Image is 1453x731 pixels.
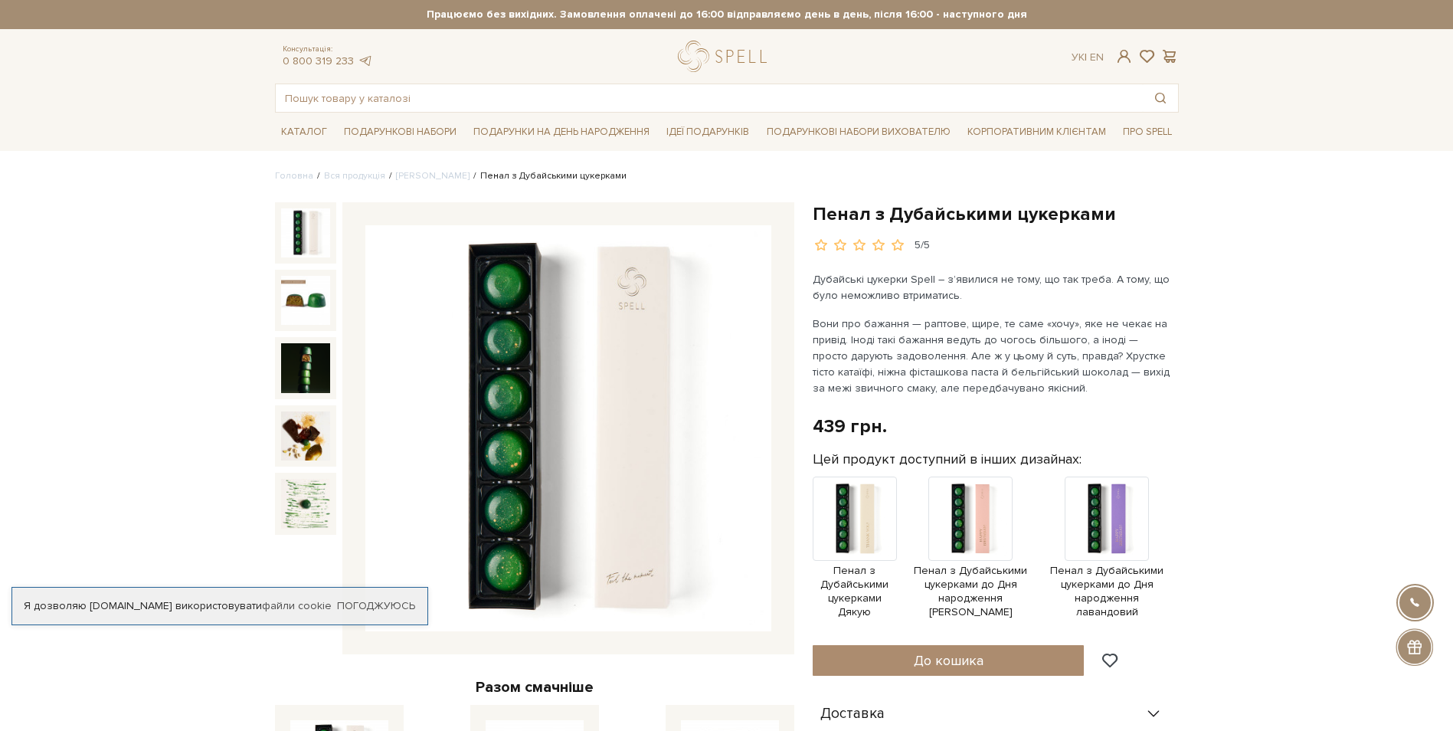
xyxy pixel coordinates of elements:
[275,8,1179,21] strong: Працюємо без вихідних. Замовлення оплачені до 16:00 відправляємо день в день, після 16:00 - насту...
[928,477,1013,561] img: Продукт
[283,54,354,67] a: 0 800 319 233
[281,343,330,392] img: Пенал з Дубайськими цукерками
[275,120,333,144] a: Каталог
[761,119,957,145] a: Подарункові набори вихователю
[1065,477,1149,561] img: Продукт
[1045,564,1170,620] span: Пенал з Дубайськими цукерками до Дня народження лавандовий
[275,170,313,182] a: Головна
[1045,511,1170,619] a: Пенал з Дубайськими цукерками до Дня народження лавандовий
[396,170,470,182] a: [PERSON_NAME]
[813,415,887,438] div: 439 грн.
[281,411,330,461] img: Пенал з Дубайськими цукерками
[915,238,930,253] div: 5/5
[813,477,897,561] img: Продукт
[813,451,1082,468] label: Цей продукт доступний в інших дизайнах:
[338,120,463,144] a: Подарункові набори
[276,84,1143,112] input: Пошук товару у каталозі
[905,564,1037,620] span: Пенал з Дубайськими цукерками до Дня народження [PERSON_NAME]
[358,54,373,67] a: telegram
[281,208,330,257] img: Пенал з Дубайськими цукерками
[1090,51,1104,64] a: En
[961,119,1112,145] a: Корпоративним клієнтам
[275,677,794,697] div: Разом смачніше
[12,599,427,613] div: Я дозволяю [DOMAIN_NAME] використовувати
[470,169,627,183] li: Пенал з Дубайськими цукерками
[813,645,1085,676] button: До кошика
[1085,51,1087,64] span: |
[813,316,1172,396] p: Вони про бажання — раптове, щире, те саме «хочу», яке не чекає на привід. Іноді такі бажання веду...
[281,479,330,528] img: Пенал з Дубайськими цукерками
[678,41,774,72] a: logo
[467,120,656,144] a: Подарунки на День народження
[820,707,885,721] span: Доставка
[365,225,771,631] img: Пенал з Дубайськими цукерками
[1143,84,1178,112] button: Пошук товару у каталозі
[905,511,1037,619] a: Пенал з Дубайськими цукерками до Дня народження [PERSON_NAME]
[813,511,897,619] a: Пенал з Дубайськими цукерками Дякую
[262,599,332,612] a: файли cookie
[813,271,1172,303] p: Дубайські цукерки Spell – з’явилися не тому, що так треба. А тому, що було неможливо втриматись.
[283,44,373,54] span: Консультація:
[813,202,1179,226] h1: Пенал з Дубайськими цукерками
[813,564,897,620] span: Пенал з Дубайськими цукерками Дякую
[337,599,415,613] a: Погоджуюсь
[1117,120,1178,144] a: Про Spell
[660,120,755,144] a: Ідеї подарунків
[914,652,983,669] span: До кошика
[1072,51,1104,64] div: Ук
[324,170,385,182] a: Вся продукція
[281,276,330,325] img: Пенал з Дубайськими цукерками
